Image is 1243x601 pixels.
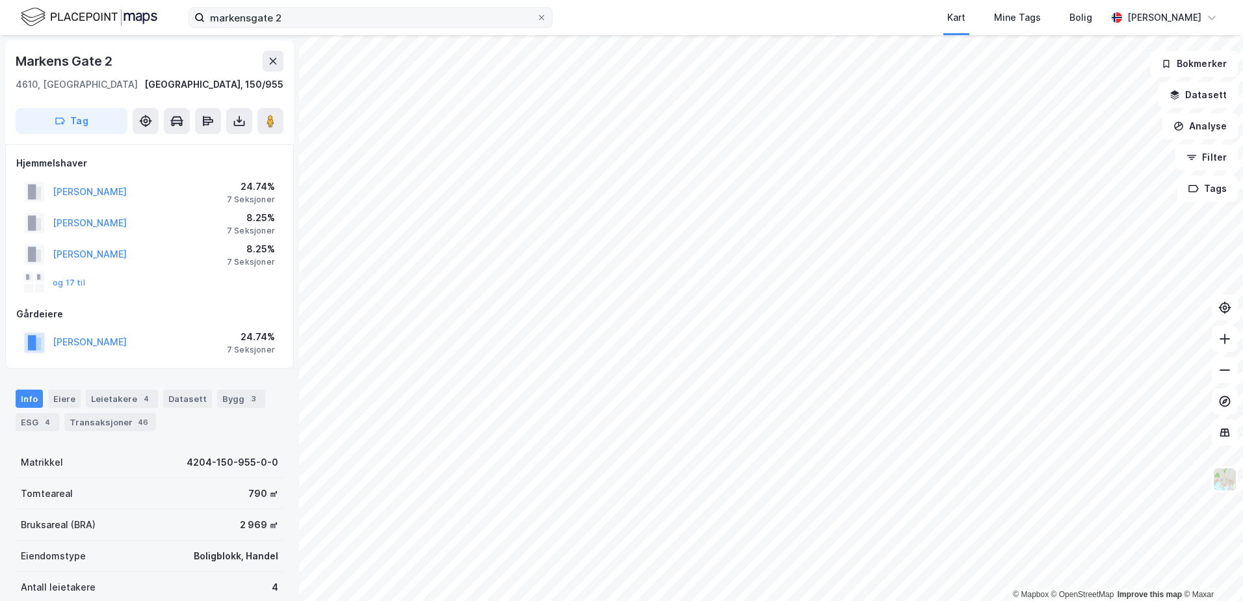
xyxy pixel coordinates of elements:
button: Tags [1177,176,1238,202]
div: Eiendomstype [21,548,86,564]
img: logo.f888ab2527a4732fd821a326f86c7f29.svg [21,6,157,29]
a: OpenStreetMap [1051,590,1114,599]
div: 24.74% [227,179,275,194]
div: ESG [16,413,59,431]
div: Mine Tags [994,10,1041,25]
div: 4610, [GEOGRAPHIC_DATA] [16,77,138,92]
div: 7 Seksjoner [227,257,275,267]
div: Boligblokk, Handel [194,548,278,564]
div: Eiere [48,390,81,408]
button: Filter [1175,144,1238,170]
div: [GEOGRAPHIC_DATA], 150/955 [144,77,283,92]
div: Bygg [217,390,265,408]
div: [PERSON_NAME] [1127,10,1201,25]
div: Antall leietakere [21,580,96,595]
div: 8.25% [227,241,275,257]
div: Kart [947,10,965,25]
div: 24.74% [227,329,275,345]
div: Leietakere [86,390,158,408]
div: 2 969 ㎡ [240,517,278,533]
div: 4204-150-955-0-0 [187,455,278,470]
div: Info [16,390,43,408]
button: Datasett [1158,82,1238,108]
div: Transaksjoner [64,413,156,431]
div: Datasett [163,390,212,408]
img: Z [1212,467,1237,492]
div: 4 [140,392,153,405]
div: Matrikkel [21,455,63,470]
div: 7 Seksjoner [227,194,275,205]
div: 46 [135,416,151,429]
button: Tag [16,108,127,134]
div: 7 Seksjoner [227,226,275,236]
div: 3 [247,392,260,405]
a: Improve this map [1118,590,1182,599]
div: 4 [41,416,54,429]
div: Hjemmelshaver [16,155,283,171]
a: Mapbox [1013,590,1049,599]
div: Markens Gate 2 [16,51,115,72]
div: 4 [272,580,278,595]
button: Analyse [1162,113,1238,139]
div: 7 Seksjoner [227,345,275,355]
div: Tomteareal [21,486,73,501]
button: Bokmerker [1150,51,1238,77]
div: 8.25% [227,210,275,226]
div: Bolig [1069,10,1092,25]
div: 790 ㎡ [248,486,278,501]
div: Gårdeiere [16,306,283,322]
div: Bruksareal (BRA) [21,517,96,533]
iframe: Chat Widget [1178,539,1243,601]
input: Søk på adresse, matrikkel, gårdeiere, leietakere eller personer [205,8,536,27]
